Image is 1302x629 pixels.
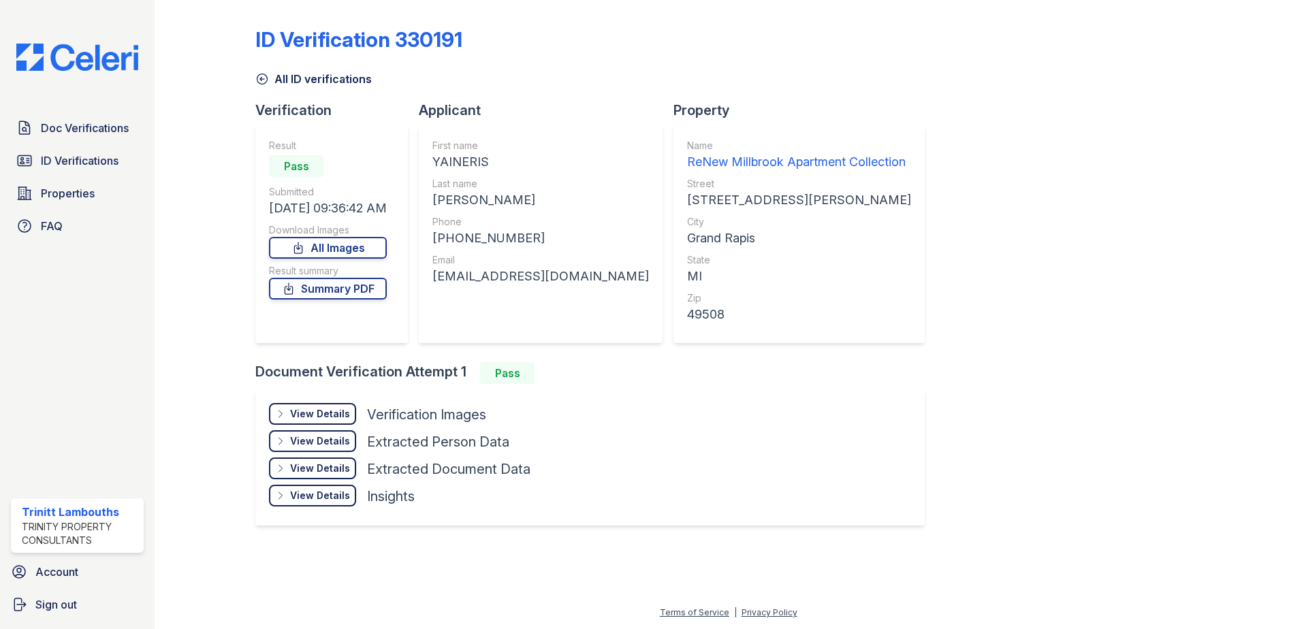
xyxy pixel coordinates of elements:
[5,558,149,585] a: Account
[290,407,350,421] div: View Details
[255,71,372,87] a: All ID verifications
[269,264,387,278] div: Result summary
[11,180,144,207] a: Properties
[367,487,415,506] div: Insights
[673,101,936,120] div: Property
[687,291,911,305] div: Zip
[432,139,649,152] div: First name
[290,462,350,475] div: View Details
[269,185,387,199] div: Submitted
[367,432,509,451] div: Extracted Person Data
[11,147,144,174] a: ID Verifications
[367,459,530,479] div: Extracted Document Data
[269,155,323,177] div: Pass
[432,229,649,248] div: [PHONE_NUMBER]
[687,215,911,229] div: City
[480,362,535,384] div: Pass
[41,152,118,169] span: ID Verifications
[687,152,911,172] div: ReNew Millbrook Apartment Collection
[5,591,149,618] a: Sign out
[269,237,387,259] a: All Images
[419,101,673,120] div: Applicant
[742,607,797,617] a: Privacy Policy
[432,152,649,172] div: YAINERIS
[687,191,911,210] div: [STREET_ADDRESS][PERSON_NAME]
[35,564,78,580] span: Account
[255,27,462,52] div: ID Verification 330191
[687,177,911,191] div: Street
[269,199,387,218] div: [DATE] 09:36:42 AM
[687,305,911,324] div: 49508
[432,253,649,267] div: Email
[41,218,63,234] span: FAQ
[255,362,936,384] div: Document Verification Attempt 1
[432,215,649,229] div: Phone
[687,229,911,248] div: Grand Rapis
[367,405,486,424] div: Verification Images
[687,267,911,286] div: MI
[22,520,138,547] div: Trinity Property Consultants
[687,139,911,172] a: Name ReNew Millbrook Apartment Collection
[432,267,649,286] div: [EMAIL_ADDRESS][DOMAIN_NAME]
[734,607,737,617] div: |
[41,120,129,136] span: Doc Verifications
[255,101,419,120] div: Verification
[269,278,387,300] a: Summary PDF
[687,253,911,267] div: State
[35,596,77,613] span: Sign out
[269,139,387,152] div: Result
[269,223,387,237] div: Download Images
[5,44,149,71] img: CE_Logo_Blue-a8612792a0a2168367f1c8372b55b34899dd931a85d93a1a3d3e32e68fde9ad4.png
[290,434,350,448] div: View Details
[432,177,649,191] div: Last name
[687,139,911,152] div: Name
[11,212,144,240] a: FAQ
[660,607,729,617] a: Terms of Service
[22,504,138,520] div: Trinitt Lambouths
[432,191,649,210] div: [PERSON_NAME]
[290,489,350,502] div: View Details
[11,114,144,142] a: Doc Verifications
[41,185,95,201] span: Properties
